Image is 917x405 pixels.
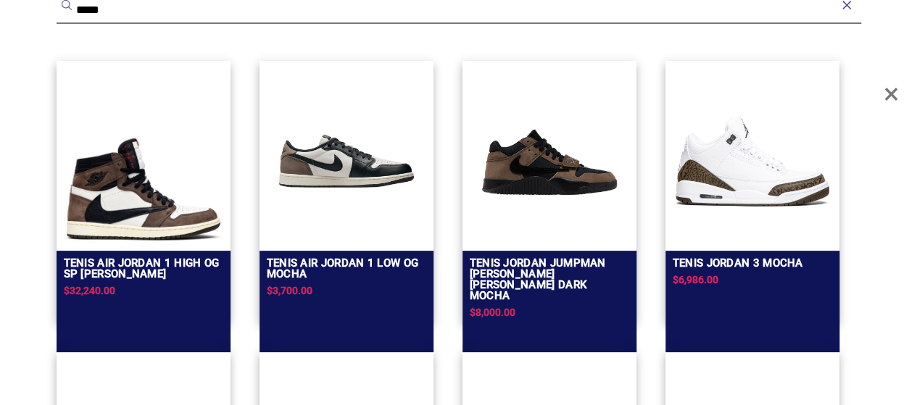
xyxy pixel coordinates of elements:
[64,258,223,280] h2: TENIS AIR JORDAN 1 HIGH OG SP [PERSON_NAME]
[64,285,115,296] span: $32,240.00
[470,83,629,242] img: TENIS JORDAN JUMPMAN JACK TRAVIS SCOTT DARK MOCHA
[673,274,718,285] span: $6,986.00
[267,258,426,280] h2: TENIS AIR JORDAN 1 LOW OG MOCHA
[64,136,223,241] img: TENIS AIR JORDAN 1 HIGH OG SP TRAVIS SCOTT MOCHA
[462,61,636,322] a: TENIS JORDAN JUMPMAN JACK TRAVIS SCOTT DARK MOCHATENIS JORDAN JUMPMAN [PERSON_NAME] [PERSON_NAME]...
[673,83,832,242] img: Tenis Jordan 3 Mocha
[884,72,899,116] span: Close Overlay
[267,83,426,242] img: TENIS AIR JORDAN 1 LOW OG MOCHA
[267,285,312,296] span: $3,700.00
[673,258,803,269] h2: Tenis Jordan 3 Mocha
[665,61,839,322] a: Tenis Jordan 3 MochaTenis Jordan 3 Mocha$6,986.00
[470,306,515,318] span: $8,000.00
[57,61,231,322] a: TENIS AIR JORDAN 1 HIGH OG SP TRAVIS SCOTT MOCHATENIS AIR JORDAN 1 HIGH OG SP [PERSON_NAME]$32,24...
[260,61,433,322] a: TENIS AIR JORDAN 1 LOW OG MOCHATENIS AIR JORDAN 1 LOW OG MOCHA$3,700.00
[470,258,629,301] h2: TENIS JORDAN JUMPMAN [PERSON_NAME] [PERSON_NAME] DARK MOCHA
